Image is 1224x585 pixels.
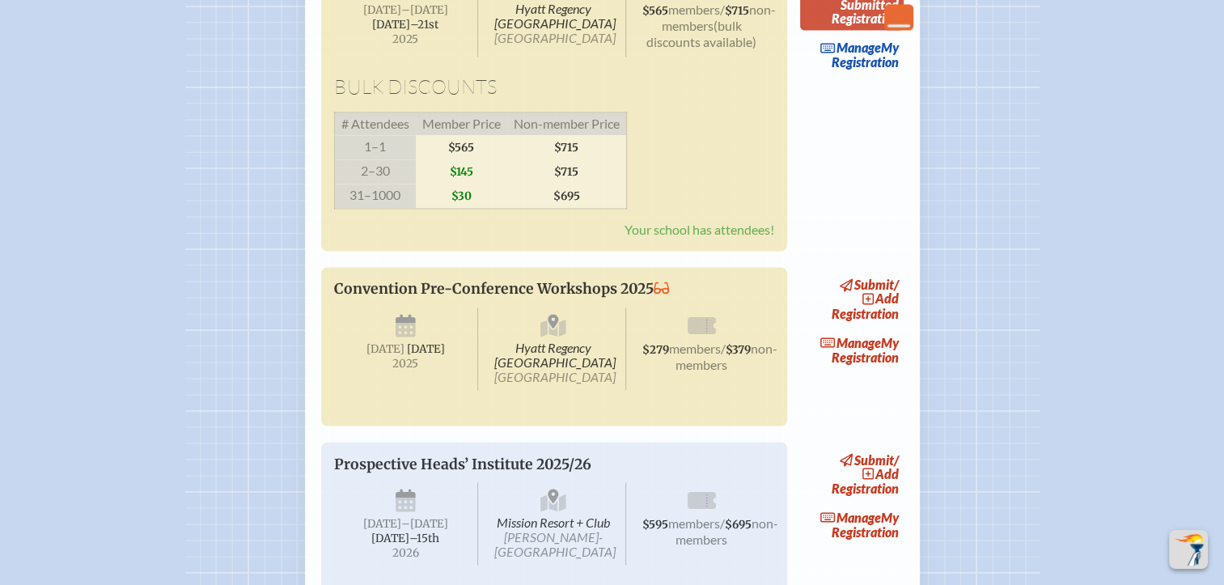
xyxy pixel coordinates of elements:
[894,277,899,292] span: /
[800,36,904,74] a: ManageMy Registration
[416,135,507,159] span: $565
[371,531,439,545] span: [DATE]–⁠15th
[828,448,904,499] a: submit/addRegistration
[668,515,720,530] span: members
[334,159,416,184] span: 2–30
[407,341,445,355] span: [DATE]
[507,112,627,135] span: Non-member Price
[334,112,416,135] span: # Attendees
[676,515,778,546] span: non-members
[401,516,448,530] span: –[DATE]
[669,340,721,355] span: members
[347,33,465,45] span: 2025
[725,517,752,531] span: $695
[416,159,507,184] span: $145
[334,135,416,159] span: 1–1
[662,2,776,33] span: non-members
[334,184,416,209] span: 31–1000
[401,3,448,17] span: –[DATE]
[1172,533,1205,566] img: To the top
[676,340,777,371] span: non-members
[494,30,616,45] span: [GEOGRAPHIC_DATA]
[854,277,894,292] span: submit
[334,455,742,473] p: Prospective Heads’ Institute 2025/26
[720,515,725,530] span: /
[347,357,465,369] span: 2025
[828,273,904,324] a: submit/addRegistration
[1169,530,1208,569] button: Scroll Top
[416,184,507,209] span: $30
[668,2,720,17] span: members
[894,451,899,467] span: /
[416,112,507,135] span: Member Price
[646,18,756,49] span: (bulk discounts available)
[800,506,904,543] a: ManageMy Registration
[494,528,616,558] span: [PERSON_NAME]-[GEOGRAPHIC_DATA]
[494,368,616,384] span: [GEOGRAPHIC_DATA]
[854,451,894,467] span: submit
[334,280,742,298] p: Convention Pre-Conference Workshops 2025
[642,517,668,531] span: $595
[481,307,626,390] span: Hyatt Regency [GEOGRAPHIC_DATA]
[875,290,899,306] span: add
[642,342,669,356] span: $279
[800,331,904,368] a: ManageMy Registration
[366,341,404,355] span: [DATE]
[363,516,401,530] span: [DATE]
[820,509,881,524] span: Manage
[875,465,899,481] span: add
[347,546,465,558] span: 2026
[720,2,725,17] span: /
[507,135,627,159] span: $715
[372,18,438,32] span: [DATE]–⁠21st
[507,159,627,184] span: $715
[363,3,401,17] span: [DATE]
[625,222,774,237] span: Your school has attendees!
[507,184,627,209] span: $695
[481,482,626,566] span: Mission Resort + Club
[820,334,881,350] span: Manage
[642,4,668,18] span: $565
[726,342,751,356] span: $379
[725,4,749,18] span: $715
[820,40,881,55] span: Manage
[334,76,774,99] h1: Bulk Discounts
[721,340,726,355] span: /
